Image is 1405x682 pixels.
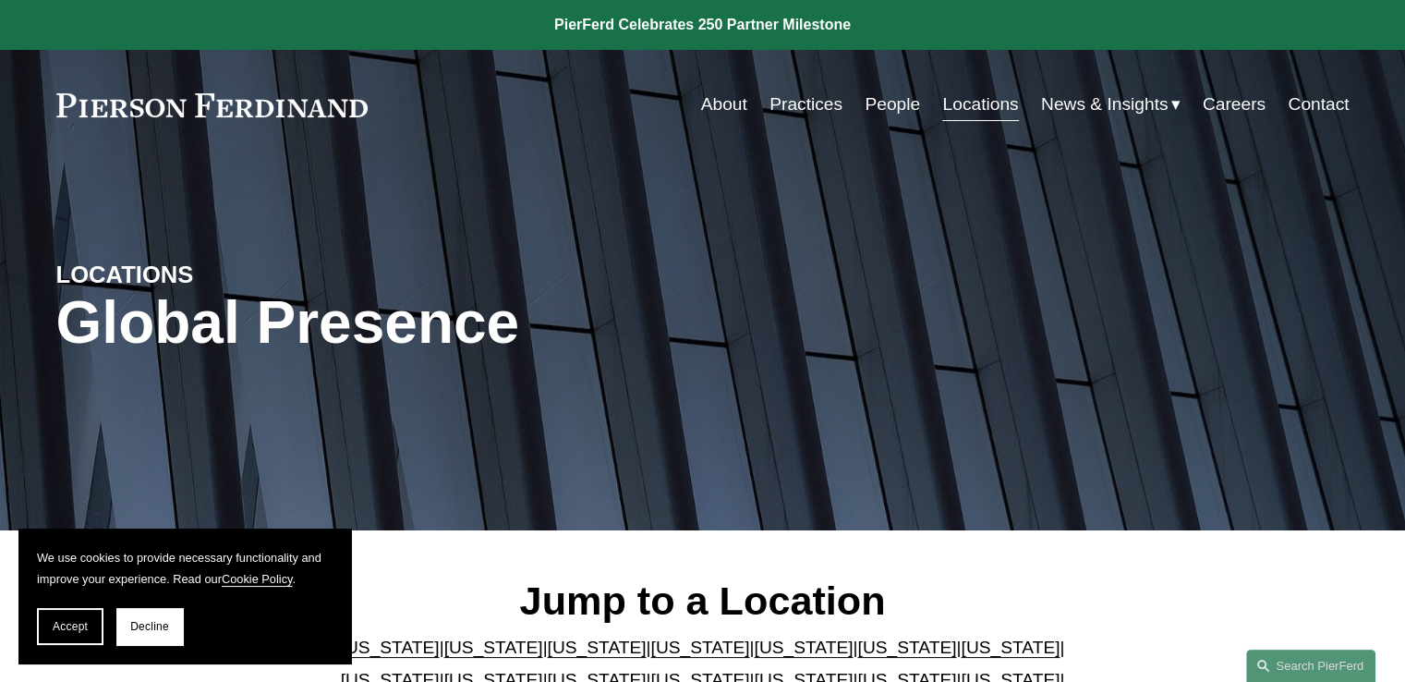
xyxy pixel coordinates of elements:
[1246,650,1375,682] a: Search this site
[130,620,169,633] span: Decline
[341,638,440,657] a: [US_STATE]
[116,608,183,645] button: Decline
[548,638,647,657] a: [US_STATE]
[444,638,543,657] a: [US_STATE]
[1041,87,1181,122] a: folder dropdown
[1203,87,1266,122] a: Careers
[754,638,853,657] a: [US_STATE]
[961,638,1060,657] a: [US_STATE]
[651,638,750,657] a: [US_STATE]
[701,87,747,122] a: About
[942,87,1018,122] a: Locations
[769,87,842,122] a: Practices
[222,572,293,586] a: Cookie Policy
[53,620,88,633] span: Accept
[1288,87,1349,122] a: Contact
[325,577,1080,625] h2: Jump to a Location
[56,289,918,357] h1: Global Presence
[857,638,956,657] a: [US_STATE]
[18,529,351,664] section: Cookie banner
[56,260,380,289] h4: LOCATIONS
[865,87,920,122] a: People
[37,547,333,590] p: We use cookies to provide necessary functionality and improve your experience. Read our .
[1041,89,1169,121] span: News & Insights
[37,608,103,645] button: Accept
